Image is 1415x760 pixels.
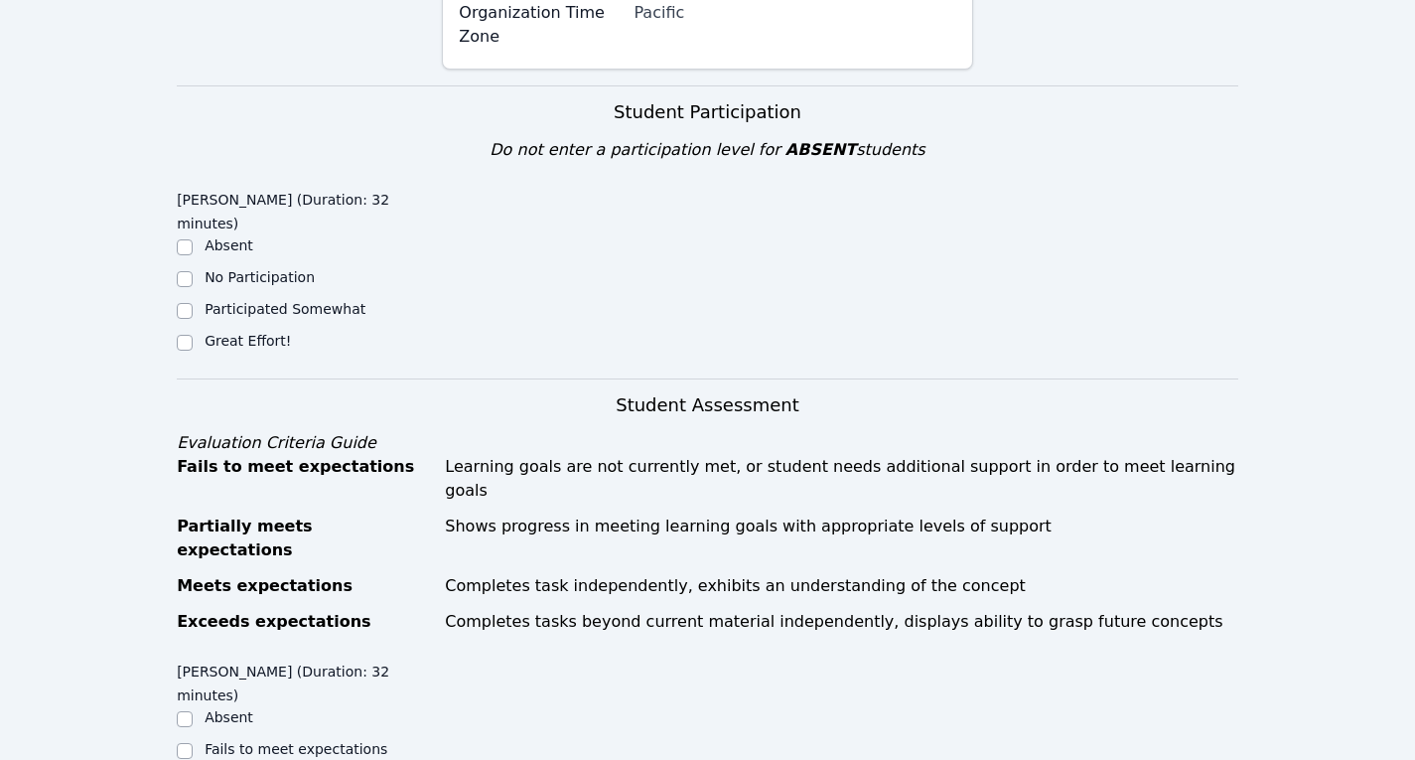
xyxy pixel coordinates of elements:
div: Partially meets expectations [177,515,433,562]
div: Do not enter a participation level for students [177,138,1238,162]
div: Completes tasks beyond current material independently, displays ability to grasp future concepts [445,610,1238,634]
div: Pacific [634,1,955,25]
label: Organization Time Zone [459,1,622,49]
span: ABSENT [785,140,856,159]
div: Completes task independently, exhibits an understanding of the concept [445,574,1238,598]
label: Participated Somewhat [205,301,365,317]
label: No Participation [205,269,315,285]
div: Fails to meet expectations [177,455,433,503]
label: Great Effort! [205,333,291,349]
legend: [PERSON_NAME] (Duration: 32 minutes) [177,182,442,235]
div: Shows progress in meeting learning goals with appropriate levels of support [445,515,1238,562]
div: Meets expectations [177,574,433,598]
label: Absent [205,237,253,253]
div: Evaluation Criteria Guide [177,431,1238,455]
h3: Student Participation [177,98,1238,126]
label: Fails to meet expectations [205,741,387,757]
div: Exceeds expectations [177,610,433,634]
h3: Student Assessment [177,391,1238,419]
legend: [PERSON_NAME] (Duration: 32 minutes) [177,654,442,707]
label: Absent [205,709,253,725]
div: Learning goals are not currently met, or student needs additional support in order to meet learni... [445,455,1238,503]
